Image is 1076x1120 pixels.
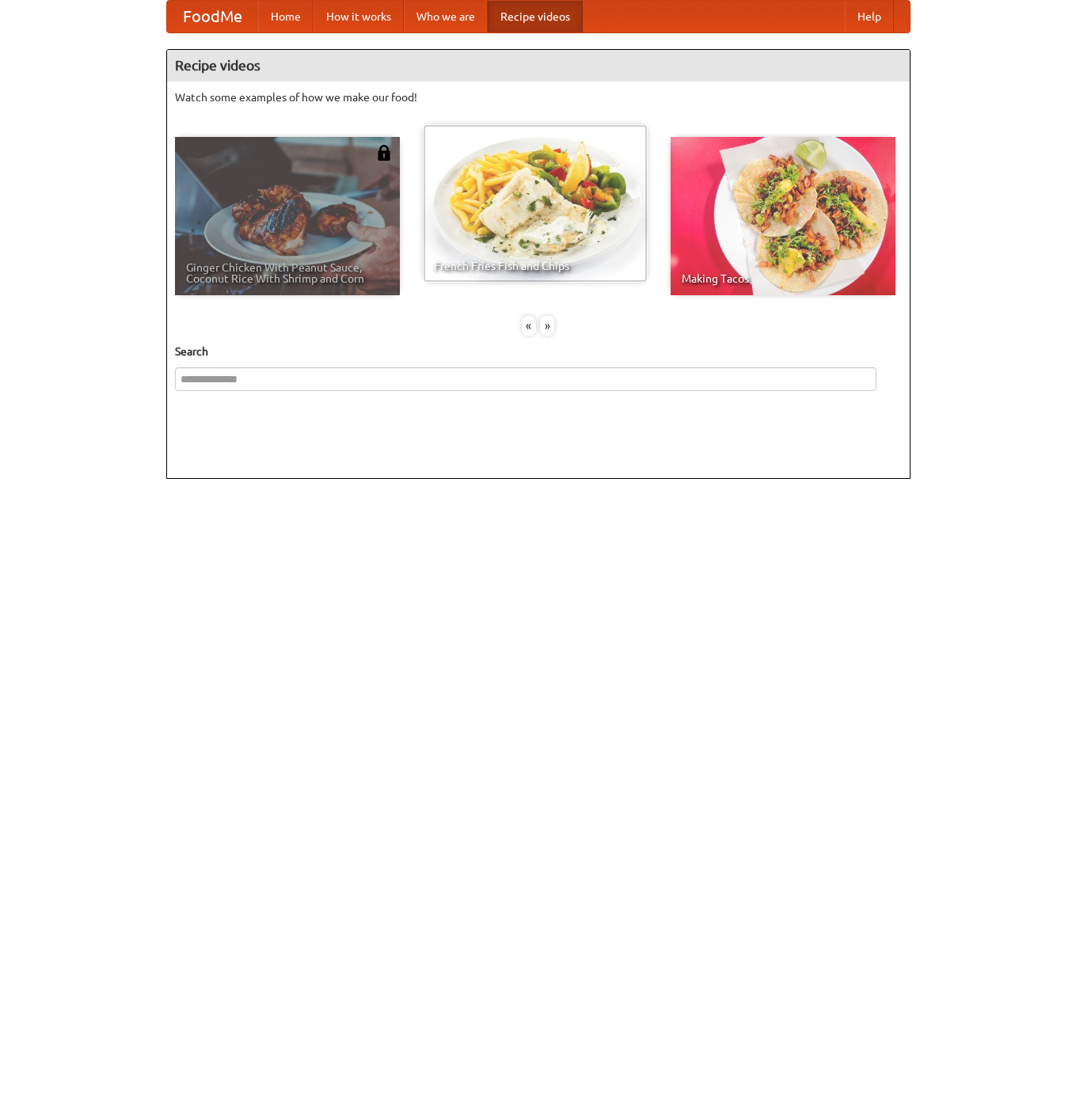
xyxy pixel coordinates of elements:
[434,260,637,271] span: French Fries Fish and Chips
[167,1,258,32] a: FoodMe
[540,316,554,336] div: »
[258,1,314,32] a: Home
[167,50,910,82] h4: Recipe videos
[175,89,902,105] p: Watch some examples of how we make our food!
[314,1,404,32] a: How it works
[671,137,895,295] a: Making Tacos
[682,273,884,284] span: Making Tacos
[522,316,536,336] div: «
[376,145,392,161] img: 483408.png
[488,1,583,32] a: Recipe videos
[845,1,894,32] a: Help
[175,344,902,359] h5: Search
[404,1,488,32] a: Who we are
[423,124,648,283] a: French Fries Fish and Chips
